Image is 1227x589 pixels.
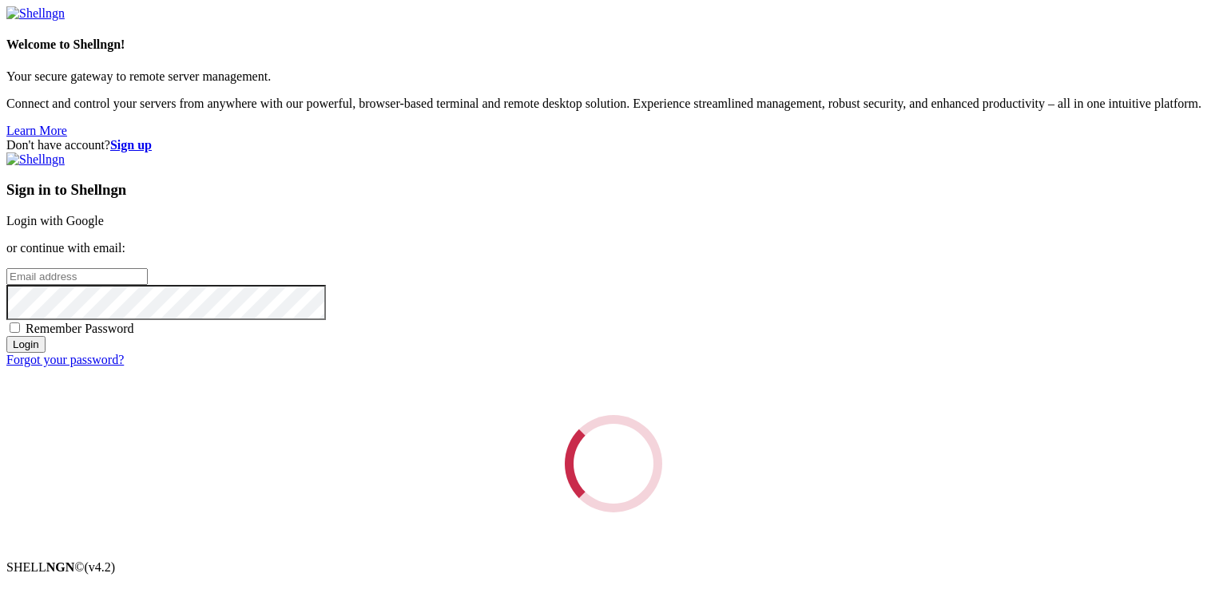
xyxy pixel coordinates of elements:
[6,241,1221,255] p: or continue with email:
[6,124,67,137] a: Learn More
[6,181,1221,199] h3: Sign in to Shellngn
[46,560,75,574] b: NGN
[6,336,46,353] input: Login
[6,268,148,285] input: Email address
[26,322,134,335] span: Remember Password
[6,38,1221,52] h4: Welcome to Shellngn!
[10,322,20,333] input: Remember Password
[110,138,152,152] a: Sign up
[6,138,1221,152] div: Don't have account?
[6,152,65,167] img: Shellngn
[6,214,104,227] a: Login with Google
[6,560,115,574] span: SHELL ©
[85,560,116,574] span: 4.2.0
[6,69,1221,84] p: Your secure gateway to remote server management.
[565,415,662,512] div: Loading...
[6,6,65,21] img: Shellngn
[6,97,1221,111] p: Connect and control your servers from anywhere with our powerful, browser-based terminal and remo...
[6,353,124,366] a: Forgot your password?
